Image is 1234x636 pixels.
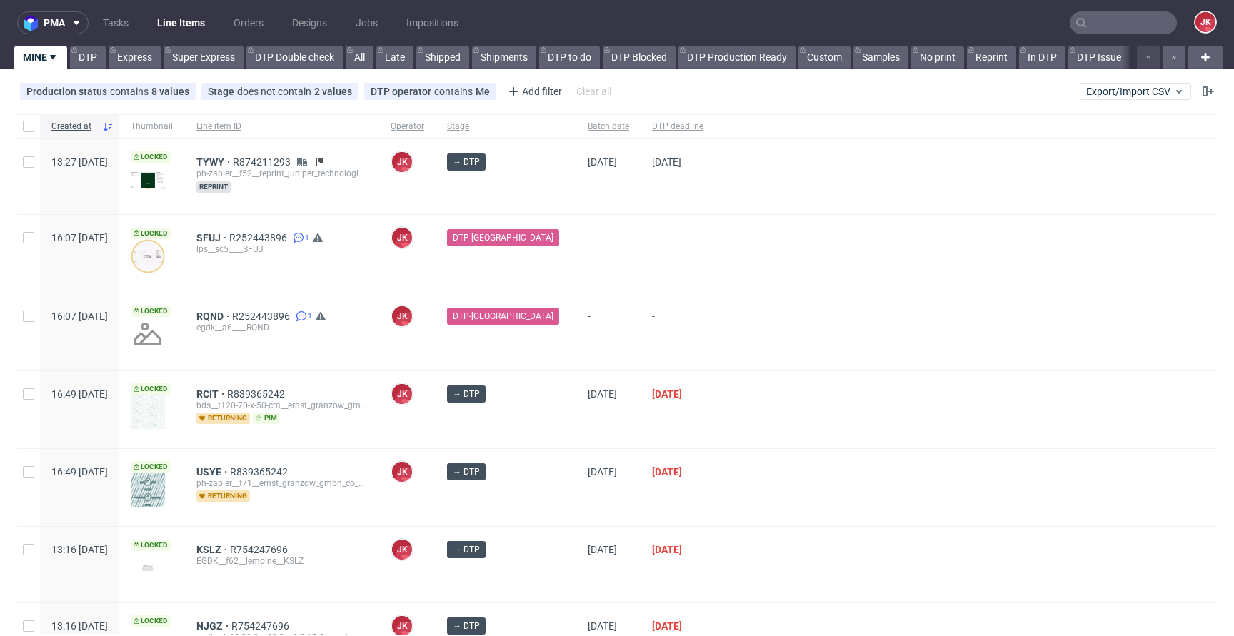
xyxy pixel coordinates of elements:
span: Locked [131,151,171,163]
img: logo [24,15,44,31]
span: reprint [196,181,231,193]
span: [DATE] [588,466,617,478]
span: Operator [391,121,424,133]
span: - [652,232,703,275]
span: returning [196,490,250,502]
a: DTP Issue [1068,46,1130,69]
div: Add filter [502,80,565,103]
span: [DATE] [652,620,682,632]
div: 8 values [151,86,189,97]
span: returning [196,413,250,424]
a: RCIT [196,388,227,400]
span: [DATE] [588,388,617,400]
span: → DTP [453,388,480,400]
a: Jobs [347,11,386,34]
a: Shipments [472,46,536,69]
a: TYWY [196,156,233,168]
span: Locked [131,461,171,473]
a: All [346,46,373,69]
span: 13:16 [DATE] [51,544,108,555]
a: Orders [225,11,272,34]
span: → DTP [453,465,480,478]
a: Tasks [94,11,137,34]
div: 2 values [314,86,352,97]
a: SFUJ [196,232,229,243]
img: version_two_editor_design.png [131,395,165,429]
a: R839365242 [227,388,288,400]
span: pim [253,413,280,424]
span: Locked [131,228,171,239]
span: 16:07 [DATE] [51,232,108,243]
a: DTP to do [539,46,600,69]
a: NJGZ [196,620,231,632]
a: USYE [196,466,230,478]
span: [DATE] [652,544,682,555]
a: No print [911,46,964,69]
img: version_two_editor_design.png [131,473,165,507]
span: [DATE] [588,544,617,555]
span: 1 [308,311,312,322]
span: - [588,311,629,353]
span: DTP-[GEOGRAPHIC_DATA] [453,310,553,323]
a: Impositions [398,11,467,34]
div: lps__sc5____SFUJ [196,243,368,255]
a: Custom [798,46,851,69]
div: Me [476,86,490,97]
a: In DTP [1019,46,1065,69]
figcaption: JK [392,384,412,404]
span: - [588,232,629,275]
figcaption: JK [392,616,412,636]
span: Locked [131,540,171,551]
a: KSLZ [196,544,230,555]
a: Reprint [967,46,1016,69]
a: RQND [196,311,232,322]
span: → DTP [453,543,480,556]
div: EGDK__f62__lemoine__KSLZ [196,555,368,567]
a: R754247696 [230,544,291,555]
div: bds__t120-70-x-50-cm__ernst_granzow_gmbh_co_kg__RCIT [196,400,368,411]
a: Shipped [416,46,469,69]
span: pma [44,18,65,28]
span: [DATE] [588,620,617,632]
span: Locked [131,615,171,627]
span: Thumbnail [131,121,174,133]
span: DTP deadline [652,121,703,133]
div: egdk__a6____RQND [196,322,368,333]
span: Locked [131,383,171,395]
img: no_design.png [131,317,165,351]
span: does not contain [237,86,314,97]
span: [DATE] [652,466,682,478]
span: Stage [208,86,237,97]
span: 16:07 [DATE] [51,311,108,322]
a: DTP Production Ready [678,46,796,69]
span: 1 [305,232,309,243]
span: Production status [26,86,110,97]
span: DTP-[GEOGRAPHIC_DATA] [453,231,553,244]
span: Export/Import CSV [1086,86,1185,97]
a: 1 [290,232,309,243]
figcaption: JK [392,228,412,248]
span: [DATE] [588,156,617,168]
a: R754247696 [231,620,292,632]
img: version_two_editor_design [131,558,165,577]
span: → DTP [453,620,480,632]
a: MINE [14,46,67,69]
a: DTP [70,46,106,69]
figcaption: JK [392,540,412,560]
span: 16:49 [DATE] [51,466,108,478]
span: Created at [51,121,96,133]
a: DTP Blocked [603,46,676,69]
figcaption: JK [392,306,412,326]
a: R252443896 [229,232,290,243]
a: R839365242 [230,466,291,478]
a: Designs [284,11,336,34]
a: R874211293 [233,156,294,168]
span: → DTP [453,156,480,168]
